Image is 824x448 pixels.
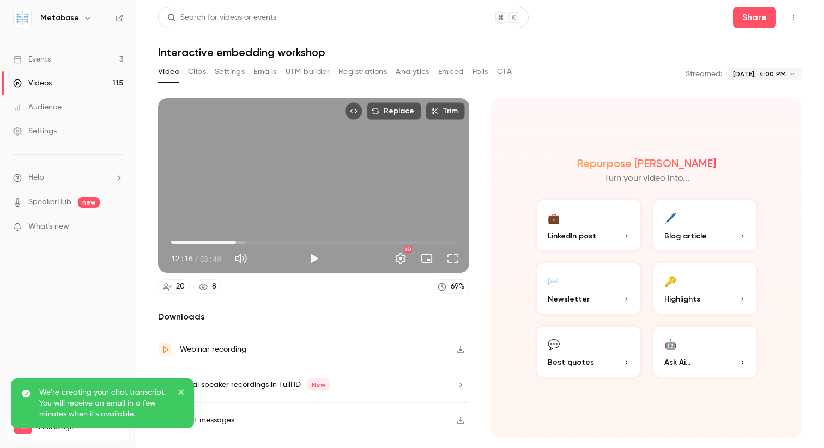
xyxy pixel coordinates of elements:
div: 12:16 [171,253,221,265]
span: Ask Ai... [664,357,690,368]
p: We're creating your chat transcript. You will receive an email in a few minutes when it's available. [39,387,170,420]
iframe: Noticeable Trigger [110,222,123,232]
span: 53:49 [199,253,221,265]
div: 8 [212,281,216,292]
li: help-dropdown-opener [13,172,123,183]
button: 💬Best quotes [535,324,643,379]
button: 🤖Ask Ai... [651,324,759,379]
div: HD [404,246,412,253]
div: 💬 [548,335,560,352]
div: 69 % [451,281,464,292]
button: close [178,387,185,400]
div: Webinar recording [180,343,246,356]
span: [DATE], [733,69,756,79]
span: Help [28,172,44,183]
div: 💼 [548,209,560,226]
div: Local speaker recordings in FullHD [180,378,330,391]
button: Replace [367,102,421,120]
span: Newsletter [548,293,590,305]
button: Analytics [396,63,429,81]
button: Clips [188,63,206,81]
div: 20 [176,281,185,292]
button: Full screen [442,248,464,269]
div: Settings [13,126,57,137]
button: Share [733,7,776,28]
div: 🖊️ [664,209,676,226]
button: Embed [438,63,464,81]
img: Metabase [14,9,31,27]
span: New [307,378,330,391]
div: Events [13,54,51,65]
span: What's new [28,221,69,232]
button: UTM builder [286,63,330,81]
button: Trim [426,102,465,120]
button: Settings [390,248,411,269]
div: Videos [13,78,52,89]
a: 69% [433,279,469,294]
span: LinkedIn post [548,230,596,242]
button: Turn on miniplayer [416,248,438,269]
span: new [78,197,100,208]
h1: Interactive embedding workshop [158,46,802,59]
div: Search for videos or events [167,12,276,23]
div: Audience [13,102,62,113]
a: SpeakerHub [28,197,71,208]
span: Blog article [664,230,707,242]
button: 🔑Highlights [651,261,759,316]
button: Play [303,248,325,269]
button: Polls [472,63,488,81]
span: 4:00 PM [759,69,786,79]
p: Streamed: [686,69,722,79]
span: / [194,253,198,265]
div: 🤖 [664,335,676,352]
h6: Metabase [40,13,79,23]
p: Turn your video into... [604,172,689,185]
button: Registrations [338,63,387,81]
button: 💼LinkedIn post [535,198,643,253]
h2: Repurpose [PERSON_NAME] [577,157,716,170]
span: Best quotes [548,357,594,368]
button: Embed video [345,102,362,120]
div: 🔑 [664,272,676,289]
h2: Downloads [158,310,469,323]
button: CTA [497,63,512,81]
button: 🖊️Blog article [651,198,759,253]
div: ✉️ [548,272,560,289]
a: 8 [194,279,221,294]
button: Video [158,63,179,81]
button: Settings [215,63,245,81]
div: Chat messages [180,414,234,427]
button: Top Bar Actions [785,9,802,26]
span: Highlights [664,293,700,305]
button: Emails [253,63,276,81]
button: Mute [230,248,252,269]
a: 20 [158,279,190,294]
span: 12:16 [171,253,193,265]
button: ✉️Newsletter [535,261,643,316]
